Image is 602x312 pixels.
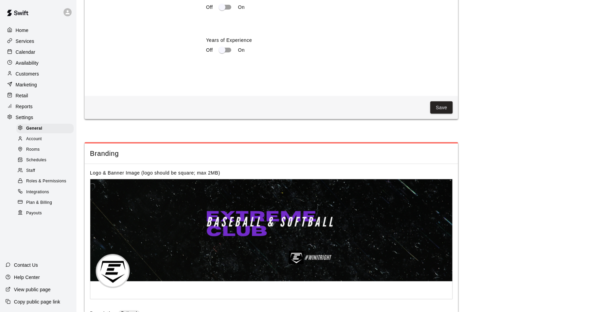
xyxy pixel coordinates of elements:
[16,177,74,186] div: Roles & Permissions
[14,286,51,293] p: View public page
[16,208,76,218] a: Payouts
[5,69,71,79] a: Customers
[26,136,42,143] span: Account
[16,187,76,197] a: Integrations
[16,187,74,197] div: Integrations
[26,125,42,132] span: General
[16,27,29,34] p: Home
[16,124,74,133] div: General
[5,112,71,122] a: Settings
[16,123,76,134] a: General
[14,274,40,281] p: Help Center
[14,298,60,305] p: Copy public page link
[16,81,37,88] p: Marketing
[16,155,76,166] a: Schedules
[16,60,39,66] p: Availability
[16,103,33,110] p: Reports
[5,36,71,46] a: Services
[26,210,42,217] span: Payouts
[16,92,28,99] p: Retail
[16,198,74,208] div: Plan & Billing
[5,91,71,101] a: Retail
[26,199,52,206] span: Plan & Billing
[16,49,35,55] p: Calendar
[5,101,71,112] a: Reports
[430,101,453,114] button: Save
[5,47,71,57] a: Calendar
[16,38,34,45] p: Services
[26,189,49,196] span: Integrations
[90,170,220,176] label: Logo & Banner Image (logo should be square; max 2MB)
[16,209,74,218] div: Payouts
[16,155,74,165] div: Schedules
[16,114,33,121] p: Settings
[16,197,76,208] a: Plan & Billing
[26,146,40,153] span: Rooms
[90,149,453,158] span: Branding
[238,4,245,11] p: On
[26,178,66,185] span: Roles & Permissions
[26,167,35,174] span: Staff
[5,58,71,68] a: Availability
[16,145,74,154] div: Rooms
[206,37,453,44] label: Years of Experience
[16,166,74,176] div: Staff
[5,80,71,90] a: Marketing
[16,166,76,176] a: Staff
[16,134,74,144] div: Account
[16,145,76,155] a: Rooms
[16,176,76,187] a: Roles & Permissions
[16,70,39,77] p: Customers
[14,262,38,268] p: Contact Us
[206,47,213,54] p: Off
[238,47,245,54] p: On
[5,25,71,35] a: Home
[16,134,76,144] a: Account
[206,4,213,11] p: Off
[26,157,47,164] span: Schedules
